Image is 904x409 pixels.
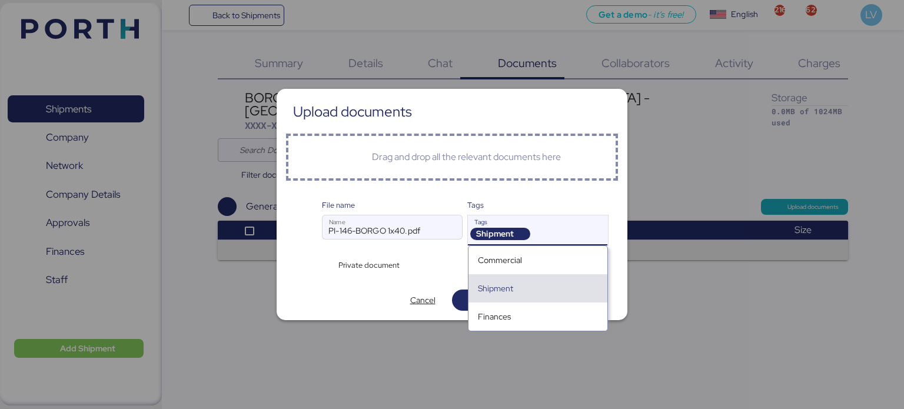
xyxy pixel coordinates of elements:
div: File name [322,199,463,211]
button: Upload [452,290,511,311]
input: ShipmentTags [532,227,586,241]
button: Cancel [393,290,452,311]
div: Shipment [478,284,598,294]
span: Shipment [474,228,517,239]
span: Cancel [410,293,436,307]
div: Drag and drop all the relevant documents here [372,150,561,164]
div: Upload documents [293,107,412,117]
div: Commercial [478,255,598,265]
input: Name [323,215,462,239]
span: Private document [338,260,400,271]
div: Tags [467,199,608,211]
div: Finances [478,312,598,322]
